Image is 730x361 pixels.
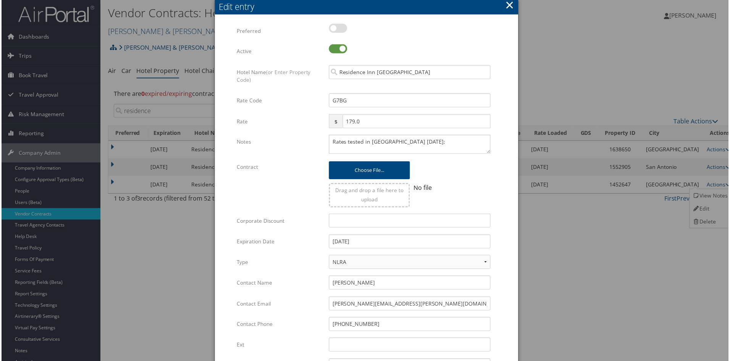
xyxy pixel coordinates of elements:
label: Active [236,44,323,59]
span: (or Enter Property Code) [236,69,310,84]
label: Corporate Discount [236,214,323,229]
label: Contact Email [236,298,323,312]
label: Ext [236,339,323,353]
label: Hotel Name [236,65,323,88]
label: Rate [236,115,323,129]
label: Contact Name [236,277,323,291]
label: Type [236,256,323,270]
label: Expiration Date [236,235,323,250]
span: Drag and drop a file here to upload [335,187,404,204]
label: Contact Phone [236,318,323,333]
label: Preferred [236,24,323,38]
div: Edit entry [218,1,519,13]
span: No file [414,184,432,193]
label: Rate Code [236,94,323,108]
label: Contract [236,160,323,175]
label: Notes [236,135,323,150]
span: $ [329,115,342,129]
input: (___) ___-____ [329,318,491,332]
